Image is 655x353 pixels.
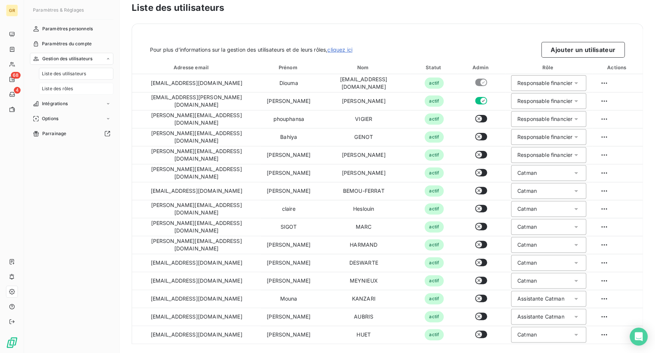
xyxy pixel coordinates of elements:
td: [PERSON_NAME] [261,92,316,110]
span: 4 [14,87,21,94]
span: Paramètres du compte [42,40,92,47]
td: [PERSON_NAME] [316,146,411,164]
td: [PERSON_NAME][EMAIL_ADDRESS][DOMAIN_NAME] [132,218,261,236]
td: [PERSON_NAME] [261,236,316,254]
span: actif [425,203,444,214]
td: [EMAIL_ADDRESS][DOMAIN_NAME] [132,290,261,308]
span: actif [425,77,444,89]
span: Liste des rôles [42,85,73,92]
td: [PERSON_NAME] [261,182,316,200]
span: actif [425,221,444,232]
td: SIGOT [261,218,316,236]
td: [PERSON_NAME] [261,146,316,164]
div: Catman [517,205,537,213]
div: Prénom [262,64,315,71]
td: Mouna [261,290,316,308]
td: phouphansa [261,110,316,128]
td: [PERSON_NAME] [316,92,411,110]
span: Pour plus d’informations sur la gestion des utilisateurs et de leurs rôles, [150,46,352,54]
td: HUET [316,326,411,344]
td: claire [261,200,316,218]
span: actif [425,167,444,179]
span: actif [425,329,444,340]
span: actif [425,311,444,322]
a: Liste des utilisateurs [39,68,113,80]
div: Catman [517,241,537,249]
button: Ajouter un utilisateur [541,42,625,58]
div: Adresse email [134,64,259,71]
div: Catman [517,187,537,195]
td: GENOT [316,128,411,146]
div: Responsable financier [517,151,572,159]
th: Toggle SortBy [316,61,411,74]
span: 68 [11,72,21,79]
td: BEMOU-FERRAT [316,182,411,200]
div: Statut [412,64,456,71]
div: Assistante Catman [517,313,564,320]
td: [EMAIL_ADDRESS][DOMAIN_NAME] [132,182,261,200]
span: Paramètres & Réglages [33,7,84,13]
img: Logo LeanPay [6,337,18,349]
td: [PERSON_NAME][EMAIL_ADDRESS][DOMAIN_NAME] [132,146,261,164]
td: [PERSON_NAME] [261,254,316,272]
td: KANZARI [316,290,411,308]
td: [PERSON_NAME] [261,164,316,182]
th: Toggle SortBy [132,61,261,74]
div: Catman [517,223,537,231]
td: Bahiya [261,128,316,146]
div: Catman [517,259,537,267]
span: Parrainage [42,130,67,137]
div: Actions [594,64,641,71]
td: [PERSON_NAME][EMAIL_ADDRESS][DOMAIN_NAME] [132,236,261,254]
div: GR [6,4,18,16]
span: Gestion des utilisateurs [42,55,93,62]
div: Nom [318,64,409,71]
span: Options [42,115,58,122]
span: actif [425,257,444,268]
span: actif [425,275,444,286]
td: VIGIER [316,110,411,128]
td: [PERSON_NAME] [261,326,316,344]
span: actif [425,293,444,304]
div: Responsable financier [517,79,572,87]
a: Gestion des utilisateursListe des utilisateursListe des rôles [30,53,113,95]
td: [EMAIL_ADDRESS][DOMAIN_NAME] [132,326,261,344]
td: [PERSON_NAME][EMAIL_ADDRESS][DOMAIN_NAME] [132,128,261,146]
td: MEYNIEUX [316,272,411,290]
span: actif [425,185,444,197]
span: Liste des utilisateurs [42,70,86,77]
td: [EMAIL_ADDRESS][DOMAIN_NAME] [316,74,411,92]
td: [PERSON_NAME] [261,308,316,326]
td: [EMAIL_ADDRESS][DOMAIN_NAME] [132,254,261,272]
td: [PERSON_NAME][EMAIL_ADDRESS][DOMAIN_NAME] [132,110,261,128]
div: Responsable financier [517,97,572,105]
span: actif [425,131,444,143]
a: Options [30,113,113,125]
a: Paramètres du compte [30,38,113,50]
td: [PERSON_NAME][EMAIL_ADDRESS][DOMAIN_NAME] [132,200,261,218]
a: Intégrations [30,98,113,110]
div: Responsable financier [517,115,572,123]
a: Paramètres personnels [30,23,113,35]
span: actif [425,113,444,125]
span: actif [425,149,444,161]
span: Paramètres personnels [42,25,93,32]
td: [PERSON_NAME] [316,164,411,182]
td: [EMAIL_ADDRESS][DOMAIN_NAME] [132,308,261,326]
div: Catman [517,331,537,338]
div: Catman [517,169,537,177]
div: Responsable financier [517,133,572,141]
a: cliquez ici [327,46,352,53]
div: Admin [459,64,504,71]
td: [PERSON_NAME][EMAIL_ADDRESS][DOMAIN_NAME] [132,164,261,182]
td: Diouma [261,74,316,92]
h3: Liste des utilisateurs [132,1,643,15]
td: [EMAIL_ADDRESS][PERSON_NAME][DOMAIN_NAME] [132,92,261,110]
td: [EMAIL_ADDRESS][DOMAIN_NAME] [132,272,261,290]
div: Assistante Catman [517,295,564,302]
td: MARC [316,218,411,236]
span: actif [425,95,444,107]
td: AUBRIS [316,308,411,326]
div: Rôle [506,64,591,71]
a: 4 [6,88,18,100]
